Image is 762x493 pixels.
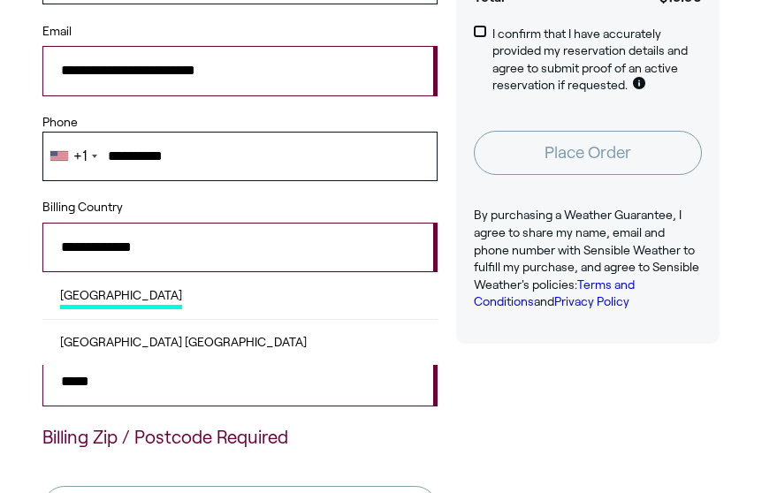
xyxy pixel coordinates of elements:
[60,334,307,356] span: [GEOGRAPHIC_DATA] [GEOGRAPHIC_DATA]
[60,287,182,309] span: [GEOGRAPHIC_DATA]
[73,148,87,163] div: +1
[42,425,438,451] p: Billing Zip / Postcode Required
[43,133,103,180] div: Telephone country code
[42,199,123,216] label: Billing Country
[492,26,702,95] p: I confirm that I have accurately provided my reservation details and agree to submit proof of an ...
[42,114,438,132] label: Phone
[554,294,629,308] a: Privacy Policy
[42,23,438,41] label: Email
[474,131,702,175] button: Place Order
[474,207,702,311] p: By purchasing a Weather Guarantee, I agree to share my name, email and phone number with Sensible...
[456,368,720,492] iframe: Customer reviews powered by Trustpilot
